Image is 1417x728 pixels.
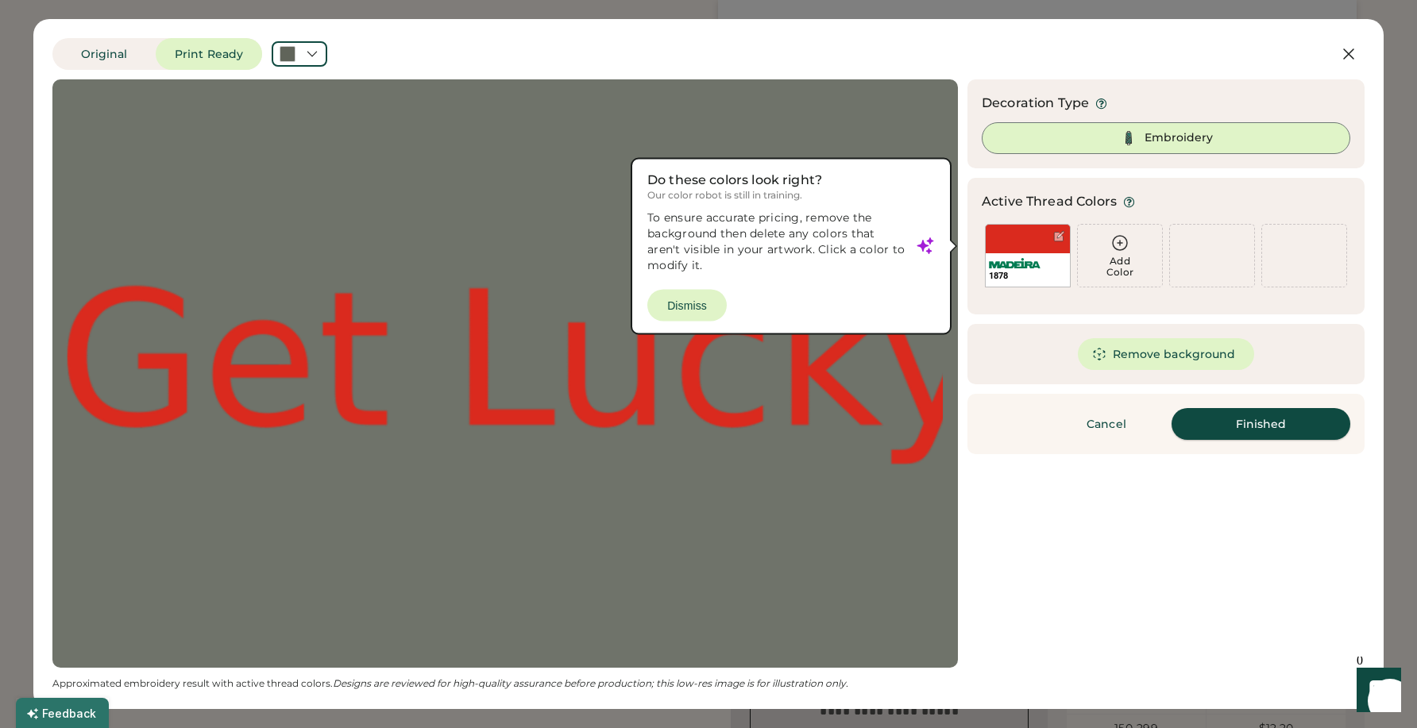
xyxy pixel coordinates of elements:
div: Add Color [1078,256,1162,278]
button: Cancel [1051,408,1162,440]
div: Embroidery [1145,130,1213,146]
button: Finished [1172,408,1350,440]
div: Approximated embroidery result with active thread colors. [52,677,958,690]
div: Active Thread Colors [982,192,1117,211]
button: Print Ready [156,38,262,70]
em: Designs are reviewed for high-quality assurance before production; this low-res image is for illu... [333,677,848,689]
button: Original [52,38,156,70]
button: Remove background [1078,338,1255,370]
div: Decoration Type [982,94,1089,113]
iframe: Front Chat [1342,657,1410,725]
img: Madeira%20Logo.svg [989,258,1041,268]
img: Thread%20Selected.svg [1119,129,1138,148]
div: 1878 [989,270,1067,282]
